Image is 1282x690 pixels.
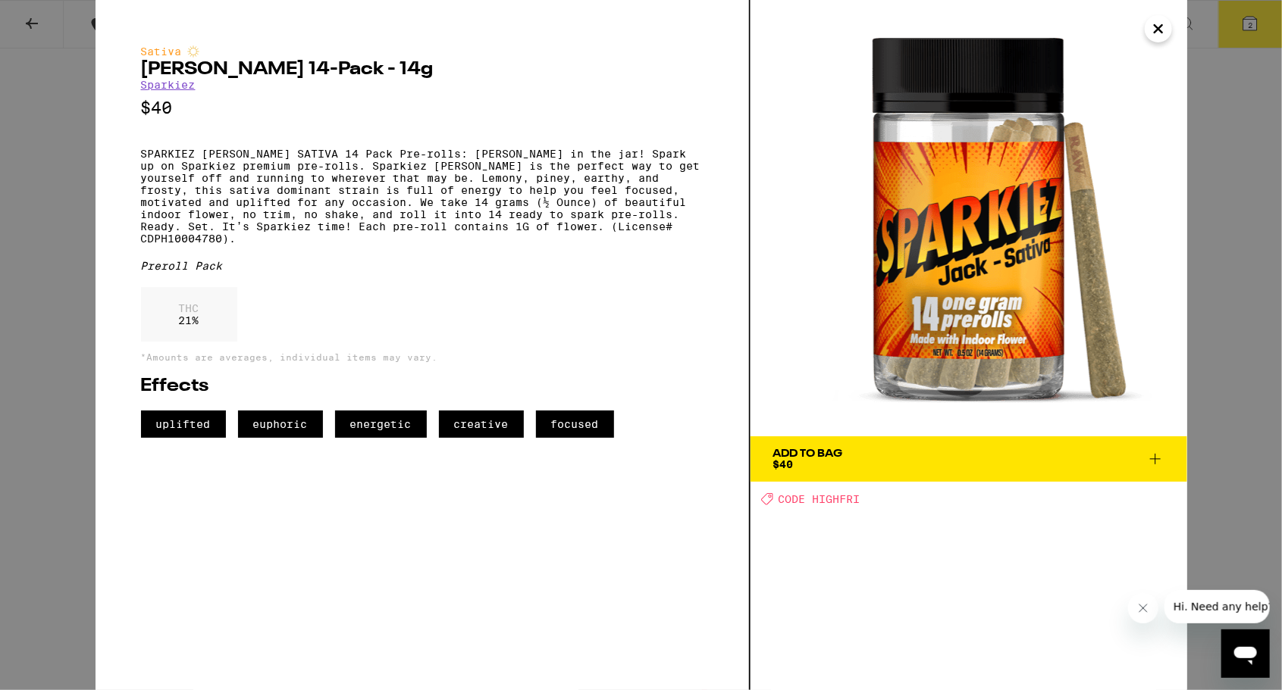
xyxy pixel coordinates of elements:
p: $40 [141,98,704,117]
button: Add To Bag$40 [751,436,1187,482]
span: $40 [773,458,794,470]
button: Close [1145,15,1172,42]
div: 21 % [141,287,237,342]
p: SPARKIEZ [PERSON_NAME] SATIVA 14 Pack Pre-rolls: [PERSON_NAME] in the jar! Spark up on Sparkiez p... [141,148,704,245]
span: CODE HIGHFRI [779,493,860,505]
iframe: Button to launch messaging window [1221,629,1270,678]
p: *Amounts are averages, individual items may vary. [141,352,704,362]
span: Hi. Need any help? [9,11,109,23]
h2: Effects [141,377,704,395]
div: Sativa [141,45,704,58]
span: creative [439,411,524,438]
iframe: Close message [1128,593,1158,623]
a: Sparkiez [141,79,196,91]
span: energetic [335,411,427,438]
span: focused [536,411,614,438]
h2: [PERSON_NAME] 14-Pack - 14g [141,61,704,79]
img: sativaColor.svg [187,45,199,58]
span: uplifted [141,411,226,438]
div: Preroll Pack [141,260,704,272]
p: THC [179,302,199,314]
iframe: Message from company [1164,590,1270,623]
div: Add To Bag [773,448,843,459]
span: euphoric [238,411,323,438]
